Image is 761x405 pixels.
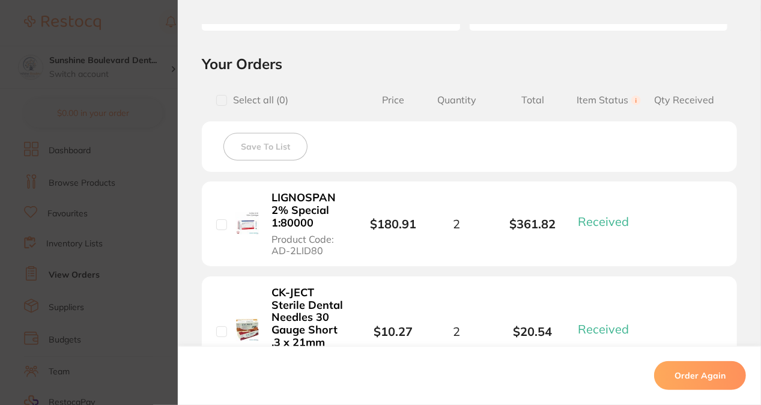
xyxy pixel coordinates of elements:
[223,133,308,160] button: Save To List
[453,217,460,231] span: 2
[371,216,417,231] b: $180.91
[654,361,746,390] button: Order Again
[268,286,350,376] button: CK-JECT Sterile Dental Needles 30 Gauge Short .3 x 21mm Product Code: SNKPSN30S
[647,94,723,106] span: Qty Received
[374,324,413,339] b: $10.27
[574,214,643,229] button: Received
[227,94,288,106] span: Select all ( 0 )
[268,191,350,257] button: LIGNOSPAN 2% Special 1:80000 Product Code: AD-2LID80
[368,94,419,106] span: Price
[453,324,460,338] span: 2
[202,55,737,73] h2: Your Orders
[236,212,259,234] img: LIGNOSPAN 2% Special 1:80000
[495,217,571,231] b: $361.82
[271,192,347,229] b: LIGNOSPAN 2% Special 1:80000
[271,234,347,256] span: Product Code: AD-2LID80
[495,94,571,106] span: Total
[271,287,347,349] b: CK-JECT Sterile Dental Needles 30 Gauge Short .3 x 21mm
[578,321,629,336] span: Received
[495,324,571,338] b: $20.54
[419,94,494,106] span: Quantity
[571,94,646,106] span: Item Status
[578,214,629,229] span: Received
[236,318,259,341] img: CK-JECT Sterile Dental Needles 30 Gauge Short .3 x 21mm
[574,321,643,336] button: Received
